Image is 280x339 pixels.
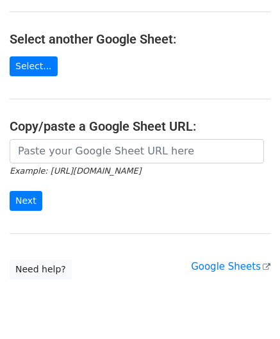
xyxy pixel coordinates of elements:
[10,56,58,76] a: Select...
[10,191,42,211] input: Next
[10,139,264,163] input: Paste your Google Sheet URL here
[10,31,270,47] h4: Select another Google Sheet:
[10,260,72,279] a: Need help?
[216,277,280,339] iframe: Chat Widget
[191,261,270,272] a: Google Sheets
[10,166,141,176] small: Example: [URL][DOMAIN_NAME]
[10,119,270,134] h4: Copy/paste a Google Sheet URL:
